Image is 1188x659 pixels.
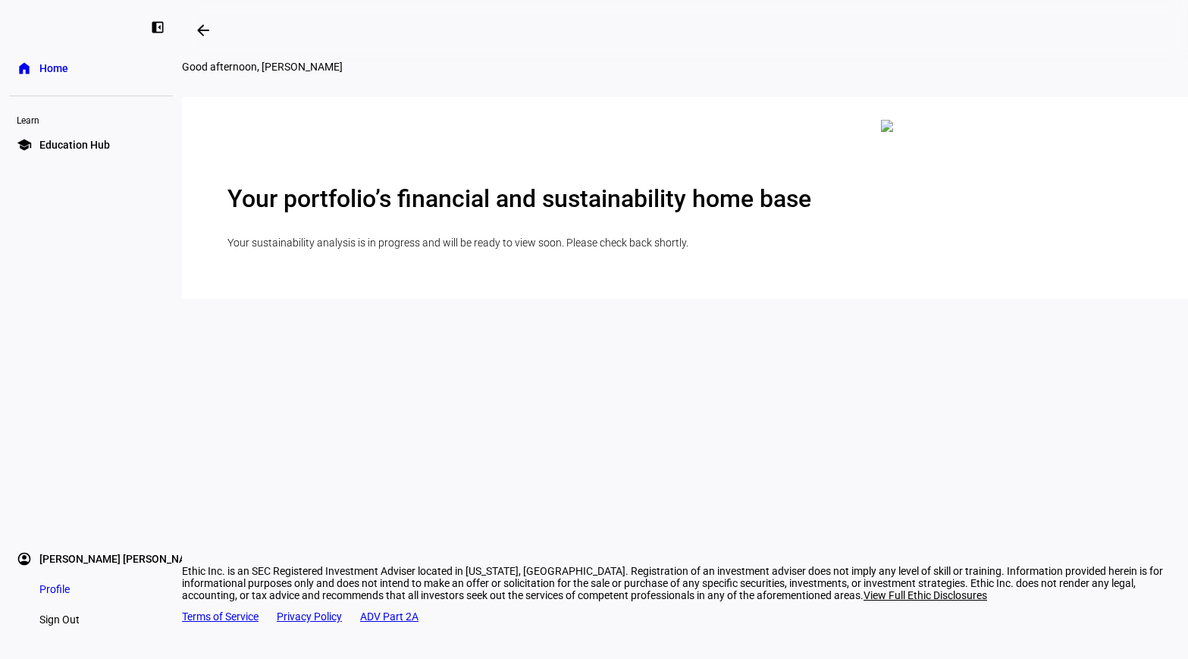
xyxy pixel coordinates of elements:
[17,551,32,566] eth-mat-symbol: account_circle
[150,20,165,35] eth-mat-symbol: left_panel_close
[27,574,82,604] a: Profile
[39,551,204,566] span: [PERSON_NAME] [PERSON_NAME]
[39,582,70,597] span: Profile
[182,610,259,623] a: Terms of Service
[182,61,1092,73] div: Good afternoon, Elizabeth
[360,610,418,623] a: ADV Part 2A
[864,589,987,601] span: View Full Ethic Disclosures
[17,137,32,152] eth-mat-symbol: school
[227,234,1143,252] p: Your sustainability analysis is in progress and will be ready to view soon. Please check back sho...
[9,108,173,130] div: Learn
[39,612,80,627] span: Sign Out
[277,610,342,623] a: Privacy Policy
[881,120,1120,132] img: dashboard-multi-overview.svg
[17,61,32,76] eth-mat-symbol: home
[39,137,110,152] span: Education Hub
[182,565,1188,601] div: Ethic Inc. is an SEC Registered Investment Adviser located in [US_STATE], [GEOGRAPHIC_DATA]. Regi...
[194,21,212,39] mat-icon: arrow_backwards
[39,61,68,76] span: Home
[9,53,173,83] a: homeHome
[227,184,1143,213] h2: Your portfolio’s financial and sustainability home base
